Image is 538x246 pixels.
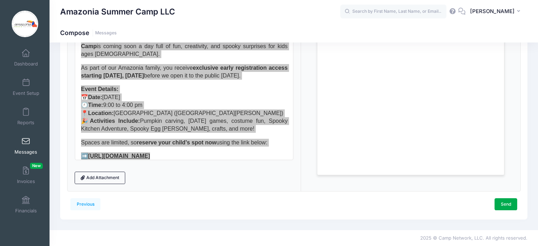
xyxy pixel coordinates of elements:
p: As part of our Amazonia family, you receive before we open it to the public [DATE]. [6,49,212,65]
a: Dashboard [9,45,43,70]
p: 📅 [DATE] 🕘 9:00 to 4:00 pm 📍 [GEOGRAPHIC_DATA] ([GEOGRAPHIC_DATA][PERSON_NAME]) 🎉 Pumpkin carving... [6,70,212,118]
img: Amazonia Summer Camp LLC [12,11,38,37]
input: Search by First Name, Last Name, or Email... [340,5,446,19]
span: Dashboard [14,61,38,67]
strong: Event Details: [6,71,43,77]
h1: Compose [60,29,117,36]
p: ➡️ [6,137,212,145]
a: Financials [9,192,43,217]
a: Event Setup [9,75,43,99]
span: 2025 © Camp Network, LLC. All rights reserved. [420,235,527,241]
strong: [DATE] Day Camp [6,20,212,34]
a: Messages [9,133,43,158]
a: Previous [70,198,100,210]
span: Event Setup [13,90,39,96]
h1: Amazonia Summer Camp LLC [60,4,175,20]
a: Add Attachment [75,172,126,184]
span: Messages [15,149,37,155]
strong: Location: [13,95,38,101]
iframe: Rich Text Area [75,15,293,160]
span: Invoices [17,178,35,184]
span: Financials [15,208,37,214]
strong: Activities Include: [15,103,65,109]
p: We are thrilled to share some exciting news with you first! Our is coming soon a day full of fun,... [6,19,212,43]
span: [PERSON_NAME] [470,7,515,15]
button: [PERSON_NAME] [465,4,527,20]
strong: reserve your child’s spot now [61,124,141,130]
p: Dear Amazonia Families, [6,6,212,13]
strong: exclusive early registration access starting [DATE], [DATE] [6,50,212,63]
a: [URL][DOMAIN_NAME] [13,138,75,144]
strong: Time: [13,87,28,93]
a: Messages [95,30,117,36]
span: New [30,163,43,169]
a: Send [494,198,517,210]
span: Reports [17,120,34,126]
body: Rich Text Area. Press ALT-0 for help. [6,6,212,201]
a: Reports [9,104,43,129]
a: InvoicesNew [9,163,43,188]
p: Spaces are limited, so using the link below: [6,124,212,131]
strong: Date: [13,79,27,85]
